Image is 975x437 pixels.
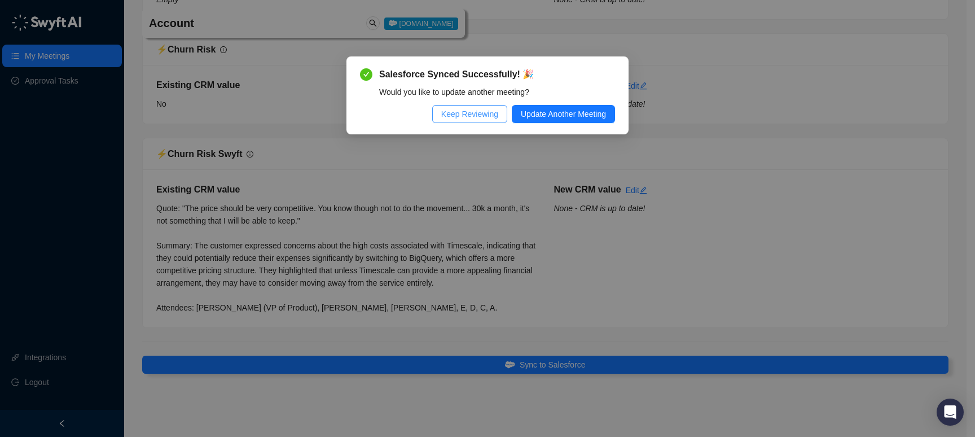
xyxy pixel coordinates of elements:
button: Update Another Meeting [512,105,615,123]
div: Open Intercom Messenger [937,399,964,426]
span: Keep Reviewing [441,108,498,120]
span: Salesforce Synced Successfully! 🎉 [379,68,615,81]
div: Would you like to update another meeting? [379,86,615,98]
span: check-circle [360,68,372,81]
button: Keep Reviewing [432,105,507,123]
span: Update Another Meeting [521,108,606,120]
